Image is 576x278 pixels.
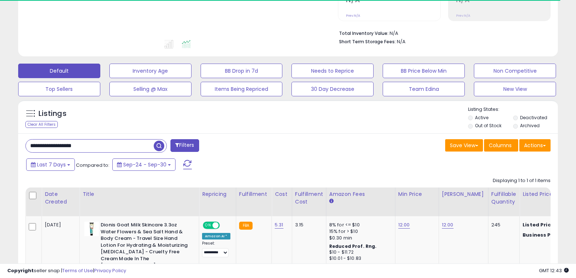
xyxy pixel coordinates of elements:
a: Privacy Policy [94,267,126,274]
b: Dionis Goat Milk Skincare 3.3oz Water Flowers & Sea Salt Hand & Body Cream - Travel Size Hand Lot... [101,222,189,278]
button: Filters [170,139,199,152]
small: FBA [239,222,253,230]
button: Items Being Repriced [201,82,283,96]
label: Archived [520,122,540,129]
button: Non Competitive [474,64,556,78]
a: Terms of Use [62,267,93,274]
div: Fulfillable Quantity [491,190,516,206]
div: Displaying 1 to 1 of 1 items [493,177,551,184]
label: Deactivated [520,114,547,121]
div: $10.01 - $10.83 [329,255,390,262]
b: Listed Price: [523,221,556,228]
button: Selling @ Max [109,82,192,96]
img: 415TC61QJSL._SL40_.jpg [84,222,99,236]
div: Amazon AI * [202,233,230,239]
div: 15% for > $10 [329,228,390,235]
strong: Copyright [7,267,34,274]
button: 30 Day Decrease [291,82,374,96]
button: Top Sellers [18,82,100,96]
span: 2025-10-8 12:43 GMT [539,267,569,274]
div: seller snap | | [7,267,126,274]
div: Date Created [45,190,76,206]
button: BB Price Below Min [383,64,465,78]
b: Reduced Prof. Rng. [329,243,377,249]
button: Team Edina [383,82,465,96]
span: ON [204,222,213,229]
span: OFF [219,222,230,229]
p: Listing States: [468,106,558,113]
button: Columns [484,139,518,152]
span: Last 7 Days [37,161,66,168]
div: $10 - $11.72 [329,249,390,255]
button: Last 7 Days [26,158,75,171]
h5: Listings [39,109,67,119]
div: $0.30 min [329,235,390,241]
div: Amazon Fees [329,190,392,198]
button: Sep-24 - Sep-30 [112,158,176,171]
div: 245 [491,222,514,228]
button: New View [474,82,556,96]
label: Active [475,114,488,121]
div: 8% for <= $10 [329,222,390,228]
small: Amazon Fees. [329,198,334,205]
div: Clear All Filters [25,121,58,128]
div: [PERSON_NAME] [442,190,485,198]
div: Title [82,190,196,198]
a: 12.00 [398,221,410,229]
b: Business Price: [523,231,563,238]
button: Save View [445,139,483,152]
a: 5.31 [275,221,283,229]
div: Repricing [202,190,233,198]
div: Preset: [202,241,230,257]
div: Cost [275,190,289,198]
button: Inventory Age [109,64,192,78]
div: [DATE] [45,222,74,228]
label: Out of Stock [475,122,502,129]
div: Fulfillment Cost [295,190,323,206]
div: Min Price [398,190,436,198]
span: Columns [489,142,512,149]
a: 12.00 [442,221,454,229]
div: 3.15 [295,222,321,228]
span: Sep-24 - Sep-30 [123,161,166,168]
button: Default [18,64,100,78]
button: Actions [519,139,551,152]
button: BB Drop in 7d [201,64,283,78]
span: Compared to: [76,162,109,169]
div: Fulfillment [239,190,269,198]
button: Needs to Reprice [291,64,374,78]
